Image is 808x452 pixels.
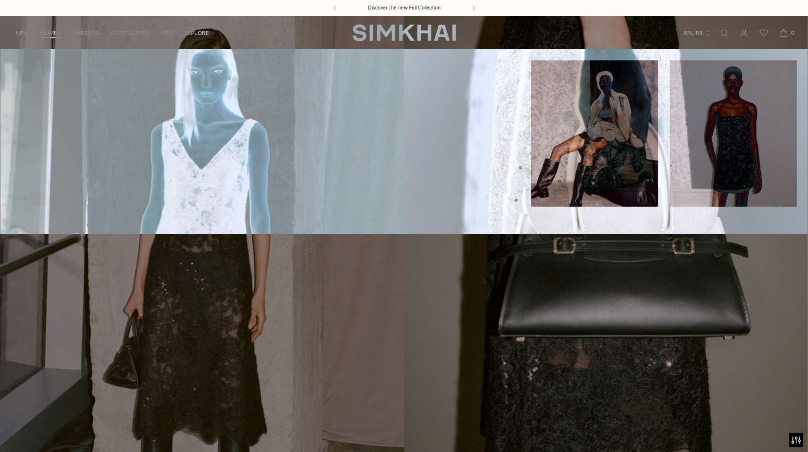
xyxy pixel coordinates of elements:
a: Discover the new Fall Collection [368,4,441,12]
a: Open search modal [715,24,733,42]
a: Go to the account page [734,24,753,42]
a: ACCESSORIES [110,23,150,43]
a: Wishlist [754,24,773,42]
span: 0 [788,28,797,37]
a: EXPLORE [184,23,209,43]
button: BRL R$ [683,23,711,43]
a: WOMEN [40,23,61,43]
a: Open cart modal [774,24,793,42]
a: NEW [16,23,28,43]
a: MEN [161,23,173,43]
a: SIMKHAI [352,24,456,42]
a: DRESSES [73,23,99,43]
